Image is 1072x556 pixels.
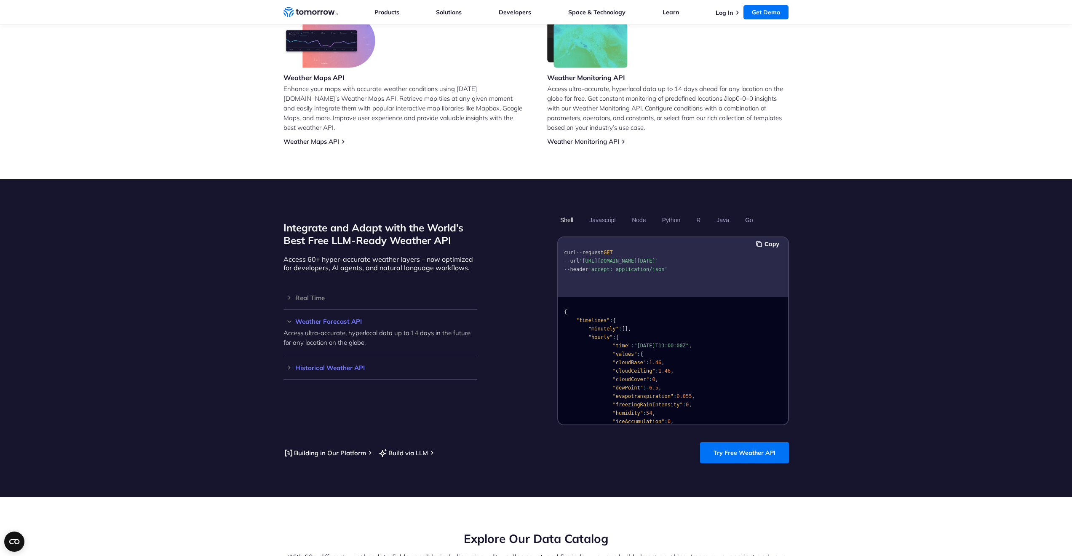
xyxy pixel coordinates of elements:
span: : [649,376,652,382]
span: url [570,258,579,264]
button: Python [659,213,683,227]
h3: Weather Forecast API [283,318,477,325]
span: "freezingRainIntensity" [612,402,682,408]
span: 'accept: application/json' [588,266,667,272]
span: "cloudBase" [612,360,646,365]
span: , [652,410,655,416]
span: - [646,385,649,391]
span: "dewPoint" [612,385,643,391]
span: "values" [612,351,637,357]
span: "[DATE]T13:00:00Z" [634,343,689,349]
span: , [628,326,631,332]
span: -- [564,266,570,272]
button: R [693,213,703,227]
span: 54 [646,410,652,416]
span: 0 [686,402,689,408]
span: '[URL][DOMAIN_NAME][DATE]' [579,258,658,264]
h3: Historical Weather API [283,365,477,371]
span: request [582,250,604,255]
span: -- [576,250,582,255]
span: : [643,410,646,416]
span: 0.055 [676,393,692,399]
span: "iceAccumulation" [612,419,664,424]
a: Solutions [436,8,462,16]
span: "minutely" [588,326,618,332]
span: , [689,402,692,408]
span: , [670,419,673,424]
h2: Explore Our Data Catalog [283,531,789,547]
span: 6.5 [649,385,658,391]
span: , [661,360,664,365]
span: -- [564,258,570,264]
a: Weather Maps API [283,137,339,145]
span: "cloudCover" [612,376,649,382]
p: Access 60+ hyper-accurate weather layers – now optimized for developers, AI agents, and natural l... [283,255,477,272]
span: , [655,376,658,382]
a: Building in Our Platform [283,448,366,458]
a: Build via LLM [378,448,428,458]
button: Go [742,213,756,227]
a: Home link [283,6,338,19]
span: : [637,351,640,357]
a: Learn [663,8,679,16]
h3: Weather Maps API [283,73,375,82]
button: Javascript [586,213,619,227]
span: , [670,368,673,374]
span: ] [625,326,628,332]
span: curl [564,250,576,255]
a: Developers [499,8,531,16]
span: , [689,343,692,349]
a: Try Free Weather API [700,442,789,463]
p: Enhance your maps with accurate weather conditions using [DATE][DOMAIN_NAME]’s Weather Maps API. ... [283,84,525,132]
h2: Integrate and Adapt with the World’s Best Free LLM-Ready Weather API [283,221,477,247]
span: { [564,309,567,315]
span: : [619,326,622,332]
h3: Weather Monitoring API [547,73,628,82]
span: , [658,385,661,391]
button: Node [629,213,649,227]
span: { [612,317,615,323]
span: : [655,368,658,374]
button: Copy [756,239,782,249]
span: : [643,385,646,391]
p: Access ultra-accurate, hyperlocal data up to 14 days ahead for any location on the globe for free... [547,84,789,132]
span: "humidity" [612,410,643,416]
span: { [640,351,643,357]
span: : [646,360,649,365]
span: : [682,402,685,408]
a: Weather Monitoring API [547,137,619,145]
span: : [674,393,676,399]
span: 1.46 [658,368,670,374]
button: Shell [557,213,576,227]
span: [ [622,326,625,332]
span: 0 [667,419,670,424]
p: Access ultra-accurate, hyperlocal data up to 14 days in the future for any location on the globe. [283,328,477,347]
a: Space & Technology [568,8,626,16]
button: Java [714,213,732,227]
span: : [664,419,667,424]
span: "cloudCeiling" [612,368,655,374]
span: : [612,334,615,340]
button: Open CMP widget [4,532,24,552]
span: "timelines" [576,317,609,323]
a: Log In [716,9,733,16]
span: "evapotranspiration" [612,393,674,399]
span: "time" [612,343,631,349]
span: 0 [652,376,655,382]
span: header [570,266,588,272]
a: Get Demo [743,5,789,19]
span: { [615,334,618,340]
span: 1.46 [649,360,661,365]
span: , [692,393,695,399]
span: : [610,317,612,323]
a: Products [374,8,399,16]
span: : [631,343,634,349]
span: GET [603,250,612,255]
h3: Real Time [283,295,477,301]
span: "hourly" [588,334,612,340]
